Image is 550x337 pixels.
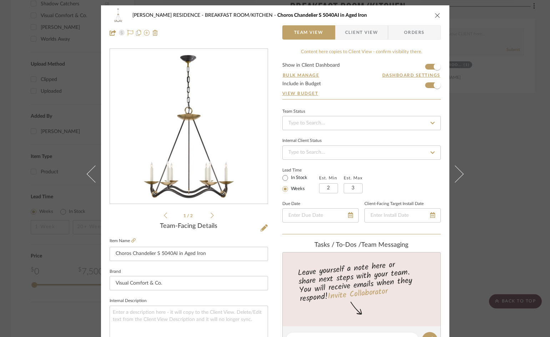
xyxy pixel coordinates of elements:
img: bb978eef-0931-4a1b-b370-9a148fe22120_436x436.jpg [111,49,266,204]
div: Team Status [282,110,305,113]
input: Type to Search… [282,145,441,160]
div: Leave yourself a note here or share next steps with your team. You will receive emails when they ... [281,257,441,305]
label: Est. Max [344,175,363,180]
label: In Stock [289,175,307,181]
div: Team-Facing Details [110,223,268,230]
span: 1 [183,214,187,218]
button: Dashboard Settings [382,72,441,78]
div: 0 [110,49,268,204]
span: Team View [294,25,323,40]
label: Due Date [282,202,300,206]
button: Bulk Manage [282,72,320,78]
span: Client View [345,25,378,40]
span: Orders [396,25,433,40]
div: Content here copies to Client View - confirm visibility there. [282,48,441,56]
span: Tasks / To-Dos / [314,242,361,248]
span: Choros Chandelier S 5040AI in Aged Iron [277,13,367,18]
span: / [187,214,190,218]
input: Enter Install Date [364,208,441,223]
button: close [434,12,441,19]
a: Invite Collaborator [327,285,388,303]
label: Est. Min [319,175,337,180]
mat-radio-group: Select item type [282,173,319,193]
label: Client-Facing Target Install Date [364,202,424,206]
label: Weeks [289,186,305,192]
input: Type to Search… [282,116,441,130]
label: Item Name [110,238,136,244]
input: Enter Brand [110,276,268,290]
label: Brand [110,270,121,274]
div: team Messaging [282,241,441,249]
img: Remove from project [152,30,158,36]
input: Enter Due Date [282,208,359,223]
span: [PERSON_NAME] RESIDENCE [132,13,205,18]
span: BREAKFAST ROOM/KITCHEN [205,13,277,18]
a: View Budget [282,91,441,96]
div: Internal Client Status [282,139,322,143]
label: Internal Description [110,299,147,303]
input: Enter Item Name [110,247,268,261]
label: Lead Time [282,167,319,173]
img: bb978eef-0931-4a1b-b370-9a148fe22120_48x40.jpg [110,8,127,22]
span: 2 [190,214,194,218]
